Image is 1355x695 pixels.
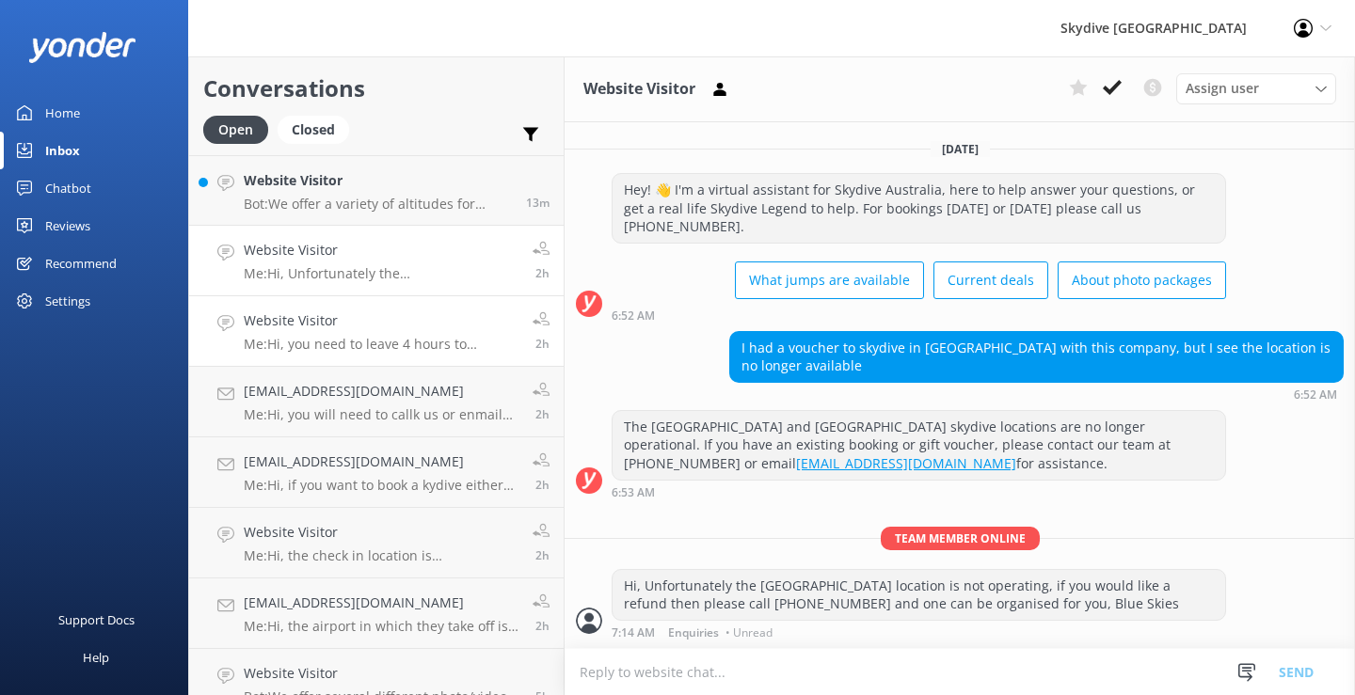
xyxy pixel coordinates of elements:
div: I had a voucher to skydive in [GEOGRAPHIC_DATA] with this company, but I see the location is no l... [730,332,1343,382]
h4: [EMAIL_ADDRESS][DOMAIN_NAME] [244,592,518,613]
button: Current deals [933,261,1048,299]
span: Enquiries [668,627,719,639]
span: • Unread [725,627,773,639]
div: The [GEOGRAPHIC_DATA] and [GEOGRAPHIC_DATA] skydive locations are no longer operational. If you h... [613,411,1225,480]
span: [DATE] [931,141,990,157]
p: Bot: We offer a variety of altitudes for skydiving, with all dropzones providing jumps up to 15,0... [244,196,512,213]
div: Open [203,116,268,144]
h4: Website Visitor [244,170,512,191]
a: Website VisitorMe:Hi, the check in location is [PERSON_NAME], Blue Skies2h [189,508,564,578]
a: Closed [278,118,359,139]
div: Oct 02 2025 06:52am (UTC +10:00) Australia/Brisbane [729,387,1344,401]
div: Inbox [45,132,80,169]
span: Oct 02 2025 07:07am (UTC +10:00) Australia/Brisbane [535,618,550,634]
h4: Website Visitor [244,522,518,543]
div: Settings [45,282,90,320]
div: Oct 02 2025 06:53am (UTC +10:00) Australia/Brisbane [612,485,1226,498]
span: Oct 02 2025 07:08am (UTC +10:00) Australia/Brisbane [535,547,550,563]
strong: 7:14 AM [612,627,655,639]
div: Recommend [45,245,117,282]
div: Hey! 👋 I'm a virtual assistant for Skydive Australia, here to help answer your questions, or get ... [613,174,1225,243]
span: Team member online [881,527,1040,550]
a: Website VisitorBot:We offer a variety of altitudes for skydiving, with all dropzones providing ju... [189,155,564,226]
strong: 6:52 AM [612,310,655,322]
h4: Website Visitor [244,240,518,261]
a: Website VisitorMe:Hi, you need to leave 4 hours to complete your Skydive, Blue Skies2h [189,296,564,367]
a: Open [203,118,278,139]
span: Oct 02 2025 07:14am (UTC +10:00) Australia/Brisbane [535,265,550,281]
a: [EMAIL_ADDRESS][DOMAIN_NAME]Me:Hi, you will need to callk us or enmail us [DOMAIN_NAME] once the ... [189,367,564,437]
div: Support Docs [58,601,135,639]
h4: Website Visitor [244,663,521,684]
p: Me: Hi, you will need to callk us or enmail us [DOMAIN_NAME] once the voucher has expired, we can... [244,406,518,423]
strong: 6:52 AM [1294,389,1337,401]
span: Oct 02 2025 07:12am (UTC +10:00) Australia/Brisbane [535,336,550,352]
div: Oct 02 2025 06:52am (UTC +10:00) Australia/Brisbane [612,308,1226,322]
div: Help [83,639,109,676]
div: Oct 02 2025 07:14am (UTC +10:00) Australia/Brisbane [612,625,1226,639]
div: Reviews [45,207,90,245]
span: Oct 02 2025 07:09am (UTC +10:00) Australia/Brisbane [535,477,550,493]
p: Me: Hi, Unfortunately the [GEOGRAPHIC_DATA] location is not operating, if you would like a refund... [244,265,518,282]
div: Assign User [1176,73,1336,103]
strong: 6:53 AM [612,487,655,498]
button: What jumps are available [735,261,924,299]
h2: Conversations [203,71,550,106]
div: Closed [278,116,349,144]
h4: [EMAIL_ADDRESS][DOMAIN_NAME] [244,381,518,402]
h4: [EMAIL_ADDRESS][DOMAIN_NAME] [244,451,518,472]
p: Me: Hi, the check in location is [PERSON_NAME], Blue Skies [244,547,518,564]
h4: Website Visitor [244,310,518,331]
a: [EMAIL_ADDRESS][DOMAIN_NAME]Me:Hi, if you want to book a kydive either call [PHONE_NUMBER] or you... [189,437,564,508]
p: Me: Hi, if you want to book a kydive either call [PHONE_NUMBER] or you can book on our website [D... [244,477,518,494]
span: Assign user [1186,78,1259,99]
h3: Website Visitor [583,77,695,102]
span: Oct 02 2025 07:10am (UTC +10:00) Australia/Brisbane [535,406,550,422]
div: Hi, Unfortunately the [GEOGRAPHIC_DATA] location is not operating, if you would like a refund the... [613,570,1225,620]
span: Oct 02 2025 09:21am (UTC +10:00) Australia/Brisbane [526,195,550,211]
div: Home [45,94,80,132]
a: [EMAIL_ADDRESS][DOMAIN_NAME] [796,454,1016,472]
p: Me: Hi, you need to leave 4 hours to complete your Skydive, Blue Skies [244,336,518,353]
a: [EMAIL_ADDRESS][DOMAIN_NAME]Me:Hi, the airport in which they take off is [PERSON_NAME], Blue Skies2h [189,578,564,649]
p: Me: Hi, the airport in which they take off is [PERSON_NAME], Blue Skies [244,618,518,635]
button: About photo packages [1058,261,1226,299]
img: yonder-white-logo.png [28,32,136,63]
div: Chatbot [45,169,91,207]
a: Website VisitorMe:Hi, Unfortunately the [GEOGRAPHIC_DATA] location is not operating, if you would... [189,226,564,296]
